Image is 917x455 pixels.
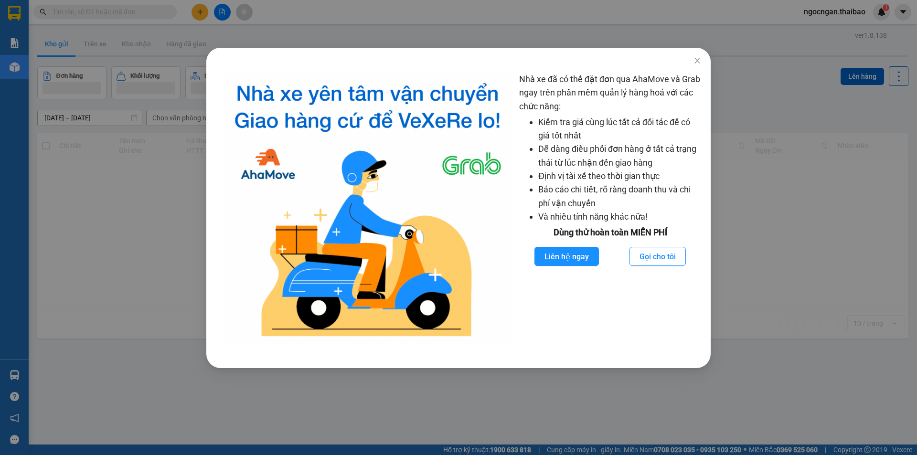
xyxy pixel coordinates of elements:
li: Báo cáo chi tiết, rõ ràng doanh thu và chi phí vận chuyển [538,183,701,210]
li: Định vị tài xế theo thời gian thực [538,169,701,183]
li: Kiểm tra giá cùng lúc tất cả đối tác để có giá tốt nhất [538,116,701,143]
button: Liên hệ ngay [534,247,599,266]
div: Nhà xe đã có thể đặt đơn qua AhaMove và Grab ngay trên phần mềm quản lý hàng hoá với các chức năng: [519,73,701,344]
span: close [693,57,701,64]
span: Liên hệ ngay [544,251,589,263]
button: Gọi cho tôi [629,247,686,266]
img: logo [224,73,512,344]
button: Close [684,48,711,74]
li: Dễ dàng điều phối đơn hàng ở tất cả trạng thái từ lúc nhận đến giao hàng [538,142,701,169]
div: Dùng thử hoàn toàn MIỄN PHÍ [519,226,701,239]
li: Và nhiều tính năng khác nữa! [538,210,701,223]
span: Gọi cho tôi [640,251,676,263]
